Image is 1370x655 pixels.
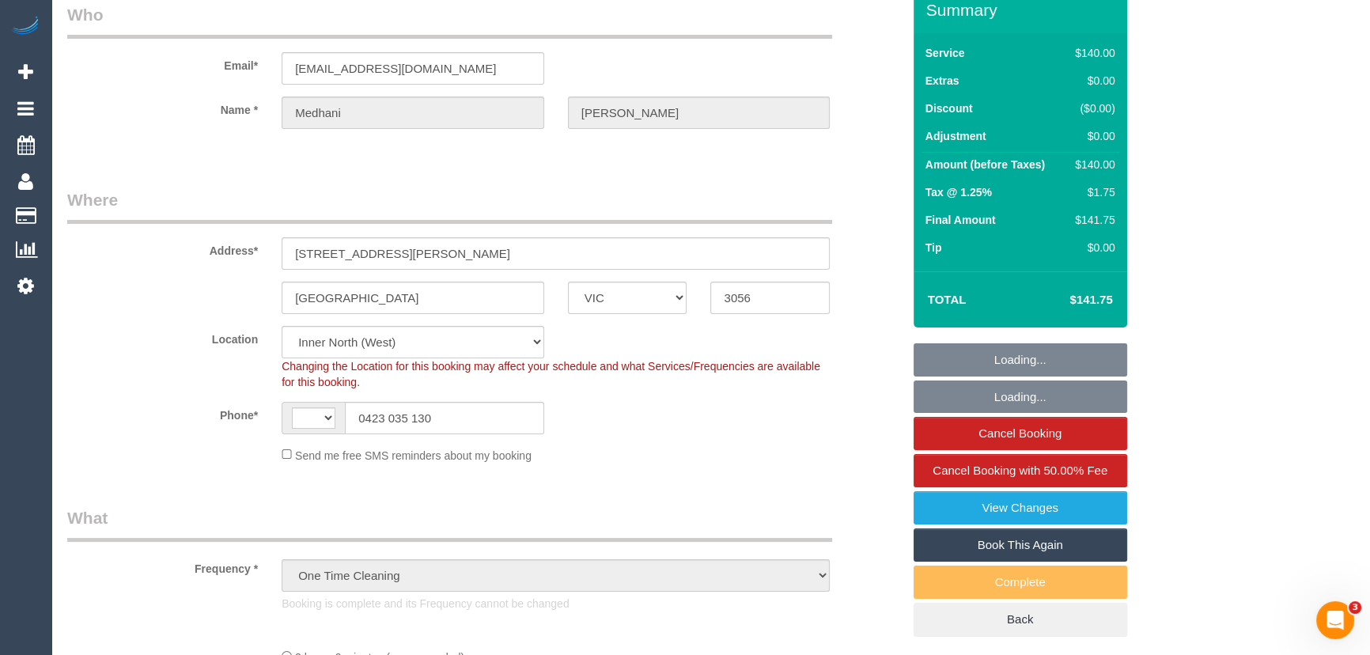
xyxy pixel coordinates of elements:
[914,528,1127,562] a: Book This Again
[1316,601,1354,639] iframe: Intercom live chat
[568,97,831,129] input: Last Name*
[1069,157,1115,172] div: $140.00
[1069,45,1115,61] div: $140.00
[55,97,270,118] label: Name *
[67,506,832,542] legend: What
[925,184,992,200] label: Tax @ 1.25%
[925,212,996,228] label: Final Amount
[710,282,830,314] input: Post Code*
[282,282,544,314] input: Suburb*
[926,1,1119,19] h3: Summary
[1069,100,1115,116] div: ($0.00)
[1022,293,1112,307] h4: $141.75
[345,402,544,434] input: Phone*
[1069,184,1115,200] div: $1.75
[928,293,967,306] strong: Total
[55,237,270,259] label: Address*
[282,52,544,85] input: Email*
[1069,128,1115,144] div: $0.00
[925,240,942,256] label: Tip
[914,454,1127,487] a: Cancel Booking with 50.00% Fee
[67,3,832,39] legend: Who
[55,402,270,423] label: Phone*
[55,326,270,347] label: Location
[295,449,532,461] span: Send me free SMS reminders about my booking
[282,596,830,611] p: Booking is complete and its Frequency cannot be changed
[1349,601,1361,614] span: 3
[282,360,820,388] span: Changing the Location for this booking may affect your schedule and what Services/Frequencies are...
[67,188,832,224] legend: Where
[1069,212,1115,228] div: $141.75
[55,555,270,577] label: Frequency *
[914,417,1127,450] a: Cancel Booking
[933,464,1107,477] span: Cancel Booking with 50.00% Fee
[925,45,965,61] label: Service
[1069,73,1115,89] div: $0.00
[282,97,544,129] input: First Name*
[925,128,986,144] label: Adjustment
[925,157,1045,172] label: Amount (before Taxes)
[55,52,270,74] label: Email*
[1069,240,1115,256] div: $0.00
[914,491,1127,524] a: View Changes
[925,100,973,116] label: Discount
[9,16,41,38] img: Automaid Logo
[925,73,959,89] label: Extras
[914,603,1127,636] a: Back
